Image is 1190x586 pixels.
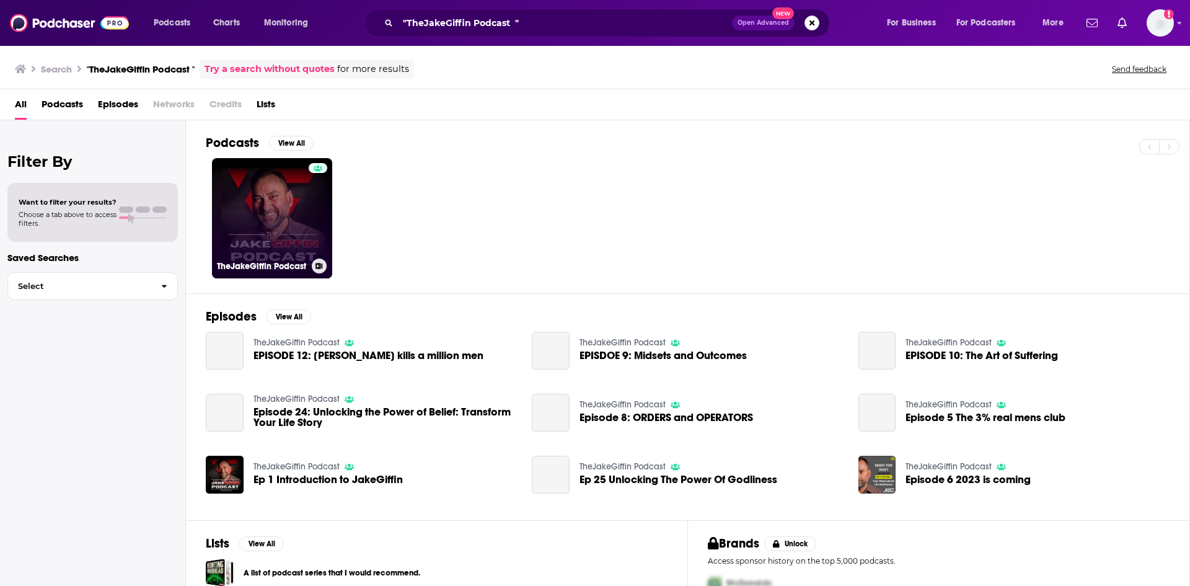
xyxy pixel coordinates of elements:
[337,62,409,76] span: for more results
[532,456,570,494] a: Ep 25 Unlocking The Power Of Godliness
[98,94,138,120] a: Episodes
[580,350,747,361] a: EPISDOE 9: Midsets and Outcomes
[878,13,951,33] button: open menu
[253,394,340,404] a: TheJakeGiffin Podcast
[87,63,195,75] h3: "TheJakeGiffin Podcast "
[858,394,896,432] a: Episode 5 The 3% real mens club
[858,456,896,494] img: Episode 6 2023 is coming
[580,399,666,410] a: TheJakeGiffin Podcast
[205,62,335,76] a: Try a search without quotes
[532,394,570,432] a: Episode 8: ORDERS and OPERATORS
[906,399,992,410] a: TheJakeGiffin Podcast
[7,252,178,264] p: Saved Searches
[253,337,340,348] a: TheJakeGiffin Podcast
[858,332,896,370] a: EPISODE 10: The Art of Suffering
[264,14,308,32] span: Monitoring
[19,198,117,206] span: Want to filter your results?
[244,566,420,580] a: A list of podcast series that I would recommend.
[154,14,190,32] span: Podcasts
[10,11,129,35] img: Podchaser - Follow, Share and Rate Podcasts
[42,94,83,120] a: Podcasts
[906,461,992,472] a: TheJakeGiffin Podcast
[764,536,817,551] button: Unlock
[887,14,936,32] span: For Business
[580,412,753,423] a: Episode 8: ORDERS and OPERATORS
[906,412,1065,423] a: Episode 5 The 3% real mens club
[580,337,666,348] a: TheJakeGiffin Podcast
[41,63,72,75] h3: Search
[206,536,229,551] h2: Lists
[1042,14,1064,32] span: More
[15,94,27,120] a: All
[269,136,314,151] button: View All
[206,309,257,324] h2: Episodes
[738,20,789,26] span: Open Advanced
[1034,13,1079,33] button: open menu
[257,94,275,120] a: Lists
[906,474,1031,485] a: Episode 6 2023 is coming
[253,350,483,361] a: EPISODE 12: Asa kills a million men
[772,7,795,19] span: New
[906,337,992,348] a: TheJakeGiffin Podcast
[732,16,795,30] button: Open AdvancedNew
[708,536,759,551] h2: Brands
[1108,64,1170,74] button: Send feedback
[206,135,314,151] a: PodcastsView All
[1113,12,1132,33] a: Show notifications dropdown
[1147,9,1174,37] span: Logged in as luilaking
[206,394,244,432] a: Episode 24: Unlocking the Power of Belief: Transform Your Life Story
[398,13,732,33] input: Search podcasts, credits, & more...
[212,158,332,278] a: TheJakeGiffin Podcast
[1164,9,1174,19] svg: Add a profile image
[1147,9,1174,37] img: User Profile
[217,261,307,272] h3: TheJakeGiffin Podcast
[906,350,1058,361] a: EPISODE 10: The Art of Suffering
[580,461,666,472] a: TheJakeGiffin Podcast
[580,474,777,485] a: Ep 25 Unlocking The Power Of Godliness
[153,94,195,120] span: Networks
[239,536,284,551] button: View All
[253,474,403,485] a: Ep 1 Introduction to JakeGiffin
[206,309,311,324] a: EpisodesView All
[7,272,178,300] button: Select
[19,210,117,228] span: Choose a tab above to access filters.
[145,13,206,33] button: open menu
[205,13,247,33] a: Charts
[376,9,842,37] div: Search podcasts, credits, & more...
[213,14,240,32] span: Charts
[1147,9,1174,37] button: Show profile menu
[267,309,311,324] button: View All
[206,332,244,370] a: EPISODE 12: Asa kills a million men
[956,14,1016,32] span: For Podcasters
[532,332,570,370] a: EPISDOE 9: Midsets and Outcomes
[8,282,151,290] span: Select
[206,135,259,151] h2: Podcasts
[708,556,1170,566] p: Access sponsor history on the top 5,000 podcasts.
[253,407,518,428] a: Episode 24: Unlocking the Power of Belief: Transform Your Life Story
[253,461,340,472] a: TheJakeGiffin Podcast
[206,536,284,551] a: ListsView All
[255,13,324,33] button: open menu
[7,153,178,171] h2: Filter By
[209,94,242,120] span: Credits
[206,456,244,494] img: Ep 1 Introduction to JakeGiffin
[1082,12,1103,33] a: Show notifications dropdown
[253,350,483,361] span: EPISODE 12: [PERSON_NAME] kills a million men
[948,13,1034,33] button: open menu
